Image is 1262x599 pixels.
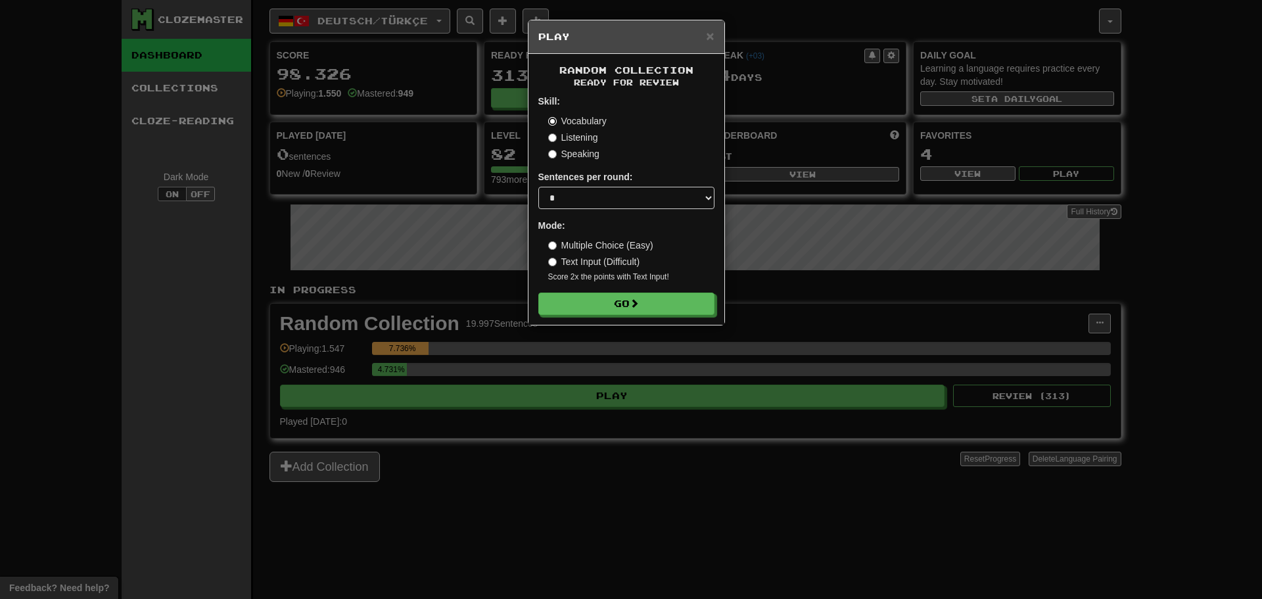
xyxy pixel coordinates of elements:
strong: Mode: [538,220,565,231]
label: Listening [548,131,598,144]
h5: Play [538,30,714,43]
input: Text Input (Difficult) [548,258,557,266]
label: Text Input (Difficult) [548,255,640,268]
small: Score 2x the points with Text Input ! [548,272,714,283]
label: Speaking [548,147,599,160]
button: Close [706,29,714,43]
span: Random Collection [559,64,693,76]
button: Go [538,293,714,315]
input: Speaking [548,150,557,158]
strong: Skill: [538,96,560,107]
input: Vocabulary [548,117,557,126]
small: Ready for Review [538,77,714,88]
input: Multiple Choice (Easy) [548,241,557,250]
span: × [706,28,714,43]
label: Multiple Choice (Easy) [548,239,653,252]
label: Sentences per round: [538,170,633,183]
label: Vocabulary [548,114,607,128]
input: Listening [548,133,557,142]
